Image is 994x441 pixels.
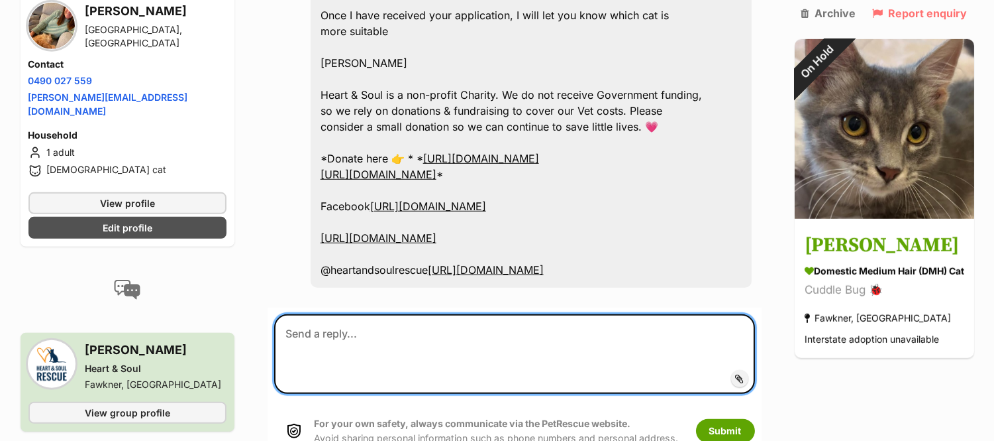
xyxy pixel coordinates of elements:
a: [URL][DOMAIN_NAME] [423,152,539,165]
div: Fawkner, [GEOGRAPHIC_DATA] [85,378,222,391]
a: [URL][DOMAIN_NAME] [370,200,486,213]
a: View group profile [28,402,226,424]
a: Report enquiry [873,7,968,19]
li: 1 adult [28,145,226,160]
a: [URL][DOMAIN_NAME] [321,231,436,245]
div: [GEOGRAPHIC_DATA], [GEOGRAPHIC_DATA] [85,23,226,50]
h4: Household [28,129,226,142]
a: Edit profile [28,217,226,239]
img: Fiona Shadforth profile pic [28,3,75,49]
a: [URL][DOMAIN_NAME] [321,168,436,181]
span: View profile [100,196,155,210]
li: [DEMOGRAPHIC_DATA] cat [28,163,226,179]
h3: [PERSON_NAME] [805,231,964,261]
img: conversation-icon-4a6f8262b818ee0b60e3300018af0b2d0b884aa5de6e9bcb8d3d4eeb1a70a7c4.svg [114,280,140,300]
h4: Contact [28,58,226,71]
span: Edit profile [103,221,152,235]
a: [PERSON_NAME][EMAIL_ADDRESS][DOMAIN_NAME] [28,92,188,117]
h3: [PERSON_NAME] [85,341,222,359]
img: Shane [795,38,974,218]
div: Cuddle Bug 🐞 [805,281,964,299]
a: Archive [801,7,856,19]
div: On Hold [777,21,856,101]
a: 0490 027 559 [28,75,93,86]
a: [URL][DOMAIN_NAME] [428,263,544,277]
a: On Hold [795,208,974,221]
div: Domestic Medium Hair (DMH) Cat [805,264,964,278]
span: Interstate adoption unavailable [805,334,939,345]
div: Fawkner, [GEOGRAPHIC_DATA] [805,309,951,327]
span: View group profile [85,406,170,420]
img: Heart & Soul profile pic [28,341,75,387]
h3: [PERSON_NAME] [85,2,226,21]
strong: For your own safety, always communicate via the PetRescue website. [314,418,630,429]
a: [PERSON_NAME] Domestic Medium Hair (DMH) Cat Cuddle Bug 🐞 Fawkner, [GEOGRAPHIC_DATA] Interstate a... [795,221,974,358]
a: View profile [28,192,226,214]
div: Heart & Soul [85,362,222,375]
